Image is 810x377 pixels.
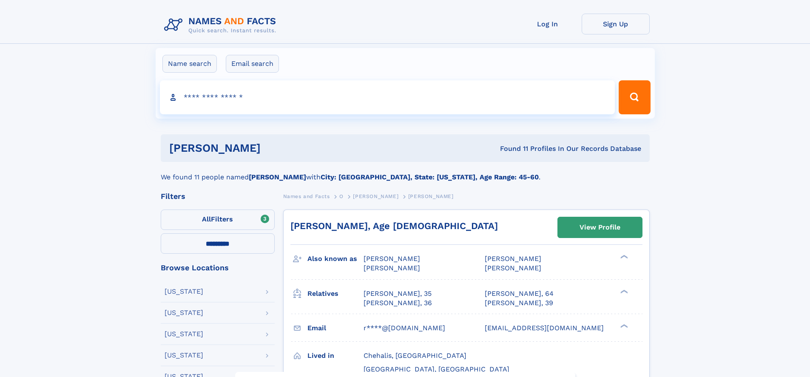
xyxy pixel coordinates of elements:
[307,286,364,301] h3: Relatives
[558,217,642,238] a: View Profile
[321,173,539,181] b: City: [GEOGRAPHIC_DATA], State: [US_STATE], Age Range: 45-60
[161,210,275,230] label: Filters
[160,80,615,114] input: search input
[161,193,275,200] div: Filters
[353,191,398,201] a: [PERSON_NAME]
[380,144,641,153] div: Found 11 Profiles In Our Records Database
[580,218,620,237] div: View Profile
[408,193,454,199] span: [PERSON_NAME]
[364,351,466,360] span: Chehalis, [GEOGRAPHIC_DATA]
[364,264,420,272] span: [PERSON_NAME]
[307,349,364,363] h3: Lived in
[339,191,344,201] a: O
[169,143,381,153] h1: [PERSON_NAME]
[485,255,541,263] span: [PERSON_NAME]
[161,14,283,37] img: Logo Names and Facts
[283,191,330,201] a: Names and Facts
[165,331,203,337] div: [US_STATE]
[618,289,628,294] div: ❯
[364,289,432,298] a: [PERSON_NAME], 35
[162,55,217,73] label: Name search
[582,14,650,34] a: Sign Up
[514,14,582,34] a: Log In
[161,162,650,182] div: We found 11 people named with .
[165,352,203,359] div: [US_STATE]
[485,289,554,298] a: [PERSON_NAME], 64
[485,324,604,332] span: [EMAIL_ADDRESS][DOMAIN_NAME]
[307,321,364,335] h3: Email
[364,255,420,263] span: [PERSON_NAME]
[618,254,628,260] div: ❯
[290,221,498,231] a: [PERSON_NAME], Age [DEMOGRAPHIC_DATA]
[161,264,275,272] div: Browse Locations
[485,264,541,272] span: [PERSON_NAME]
[202,215,211,223] span: All
[307,252,364,266] h3: Also known as
[364,365,509,373] span: [GEOGRAPHIC_DATA], [GEOGRAPHIC_DATA]
[165,309,203,316] div: [US_STATE]
[485,298,553,308] a: [PERSON_NAME], 39
[618,323,628,329] div: ❯
[339,193,344,199] span: O
[619,80,650,114] button: Search Button
[165,288,203,295] div: [US_STATE]
[226,55,279,73] label: Email search
[364,298,432,308] a: [PERSON_NAME], 36
[249,173,306,181] b: [PERSON_NAME]
[353,193,398,199] span: [PERSON_NAME]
